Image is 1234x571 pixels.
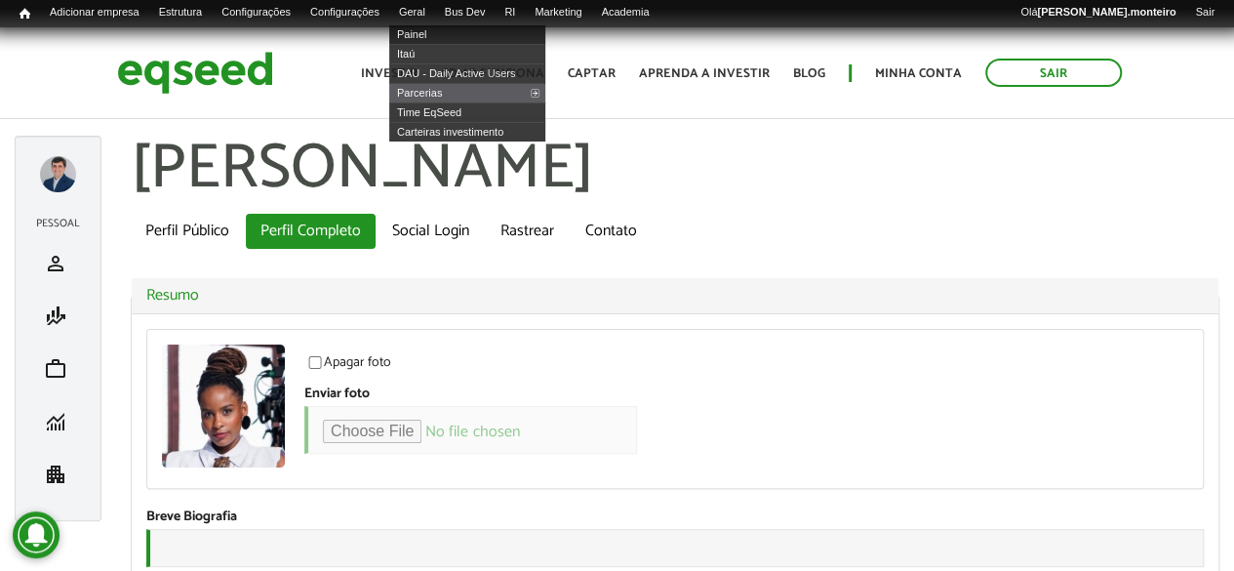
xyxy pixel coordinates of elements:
li: Meu perfil [25,237,91,290]
li: Minha simulação [25,290,91,343]
a: Geral [389,5,435,20]
a: Blog [793,67,825,80]
a: Marketing [525,5,591,20]
a: Configurações [300,5,389,20]
a: Perfil Completo [246,214,376,249]
li: Minha empresa [25,448,91,501]
a: Olá[PERSON_NAME].monteiro [1011,5,1185,20]
a: Início [10,5,40,23]
span: Início [20,7,30,20]
span: monitoring [44,410,67,433]
a: Configurações [212,5,300,20]
h2: Pessoal [25,218,91,229]
a: Investir [361,67,418,80]
li: Minhas rodadas de investimento [25,395,91,448]
a: work [30,357,86,381]
a: Ver perfil do usuário. [162,345,285,468]
a: Bus Dev [435,5,496,20]
img: Foto de Monique Evelle [162,345,285,468]
a: Sair [985,59,1122,87]
label: Apagar foto [304,356,391,376]
a: Resumo [146,288,1204,304]
span: person [44,252,67,275]
a: Captar [568,67,616,80]
label: Breve Biografia [146,510,237,524]
a: Rastrear [486,214,569,249]
a: RI [495,5,525,20]
a: Painel [389,24,545,44]
a: apartment [30,463,86,486]
img: EqSeed [117,47,273,99]
a: Estrutura [149,5,213,20]
li: Meu portfólio [25,343,91,395]
label: Enviar foto [304,387,370,401]
span: finance_mode [44,305,67,328]
a: Contato [571,214,652,249]
a: Social Login [378,214,484,249]
a: Expandir menu [40,156,76,192]
span: apartment [44,463,67,486]
a: Minha conta [875,67,962,80]
a: monitoring [30,410,86,433]
strong: [PERSON_NAME].monteiro [1037,6,1175,18]
a: person [30,252,86,275]
h1: [PERSON_NAME] [131,136,1219,204]
input: Apagar foto [298,356,333,369]
a: Perfil Público [131,214,244,249]
a: Sair [1185,5,1224,20]
span: work [44,357,67,381]
a: Aprenda a investir [639,67,770,80]
a: Academia [591,5,658,20]
a: finance_mode [30,305,86,328]
a: Adicionar empresa [40,5,149,20]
